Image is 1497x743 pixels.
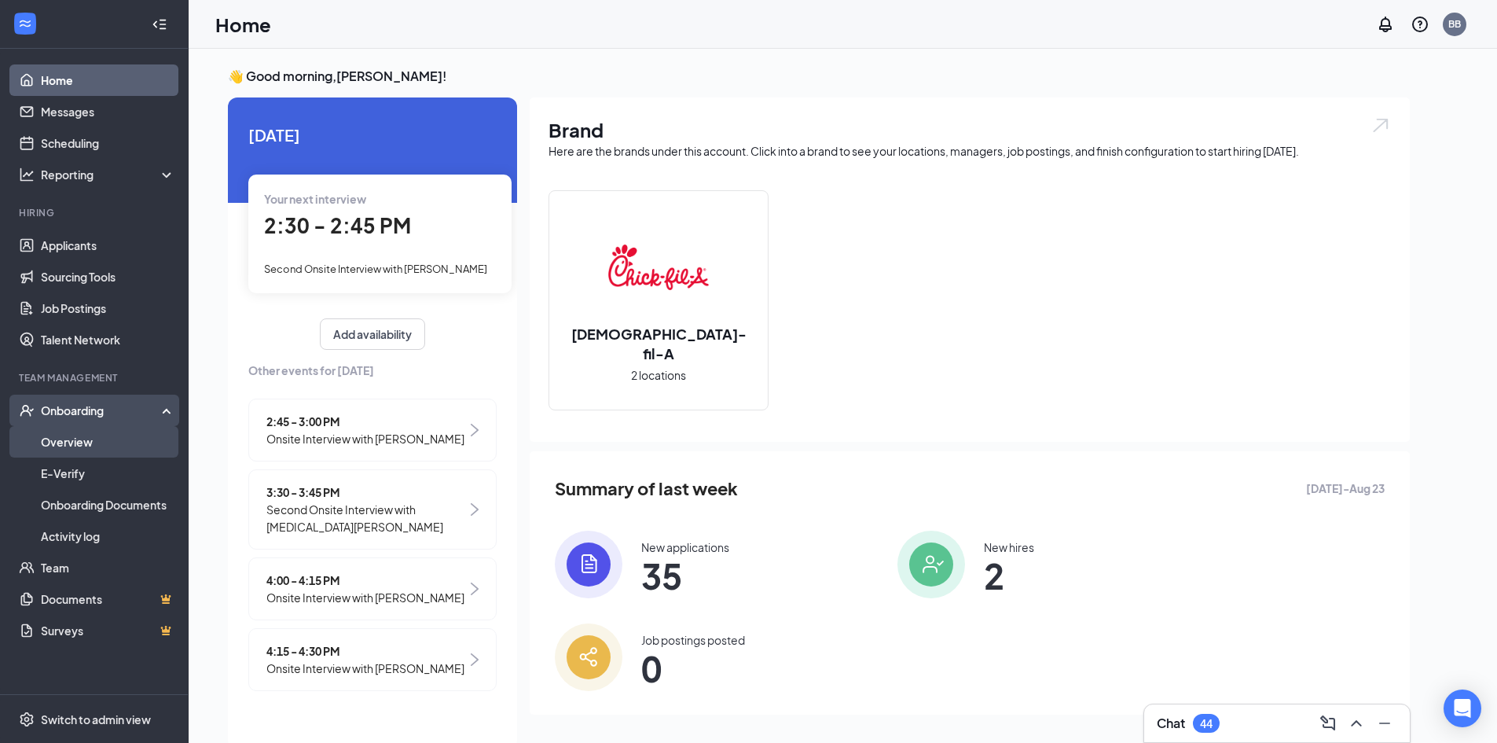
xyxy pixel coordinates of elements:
[41,261,175,292] a: Sourcing Tools
[41,489,175,520] a: Onboarding Documents
[41,64,175,96] a: Home
[1411,15,1429,34] svg: QuestionInfo
[631,366,686,384] span: 2 locations
[41,403,162,418] div: Onboarding
[41,230,175,261] a: Applicants
[41,552,175,583] a: Team
[555,531,622,598] img: icon
[41,292,175,324] a: Job Postings
[1157,715,1185,732] h3: Chat
[549,324,768,363] h2: [DEMOGRAPHIC_DATA]-fil-A
[608,217,709,318] img: Chick-fil-A
[641,539,729,555] div: New applications
[1444,690,1481,727] div: Open Intercom Messenger
[1347,714,1366,733] svg: ChevronUp
[1200,717,1213,730] div: 44
[641,632,745,648] div: Job postings posted
[19,371,172,384] div: Team Management
[248,362,497,379] span: Other events for [DATE]
[1376,15,1395,34] svg: Notifications
[641,654,745,682] span: 0
[19,167,35,182] svg: Analysis
[41,615,175,646] a: SurveysCrown
[41,426,175,458] a: Overview
[41,712,151,727] div: Switch to admin view
[1319,714,1337,733] svg: ComposeMessage
[266,642,464,660] span: 4:15 - 4:30 PM
[19,403,35,418] svg: UserCheck
[41,520,175,552] a: Activity log
[1306,480,1385,497] span: [DATE] - Aug 23
[555,475,738,502] span: Summary of last week
[152,17,167,32] svg: Collapse
[266,572,464,589] span: 4:00 - 4:15 PM
[984,561,1034,590] span: 2
[555,623,622,691] img: icon
[228,68,1410,85] h3: 👋 Good morning, [PERSON_NAME] !
[1370,116,1391,134] img: open.6027fd2a22e1237b5b06.svg
[1344,711,1369,736] button: ChevronUp
[41,96,175,127] a: Messages
[266,413,464,430] span: 2:45 - 3:00 PM
[1375,714,1394,733] svg: Minimize
[41,167,176,182] div: Reporting
[266,484,467,501] span: 3:30 - 3:45 PM
[1315,711,1341,736] button: ComposeMessage
[641,561,729,590] span: 35
[17,16,33,31] svg: WorkstreamLogo
[1372,711,1397,736] button: Minimize
[264,263,487,275] span: Second Onsite Interview with [PERSON_NAME]
[19,206,172,219] div: Hiring
[266,430,464,447] span: Onsite Interview with [PERSON_NAME]
[549,116,1391,143] h1: Brand
[215,11,271,38] h1: Home
[41,458,175,489] a: E-Verify
[1448,17,1461,31] div: BB
[248,123,497,147] span: [DATE]
[41,127,175,159] a: Scheduling
[320,318,425,350] button: Add availability
[19,712,35,727] svg: Settings
[41,583,175,615] a: DocumentsCrown
[41,324,175,355] a: Talent Network
[264,212,411,238] span: 2:30 - 2:45 PM
[266,589,464,606] span: Onsite Interview with [PERSON_NAME]
[266,660,464,677] span: Onsite Interview with [PERSON_NAME]
[549,143,1391,159] div: Here are the brands under this account. Click into a brand to see your locations, managers, job p...
[897,531,965,598] img: icon
[984,539,1034,555] div: New hires
[264,192,366,206] span: Your next interview
[266,501,467,535] span: Second Onsite Interview with [MEDICAL_DATA][PERSON_NAME]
